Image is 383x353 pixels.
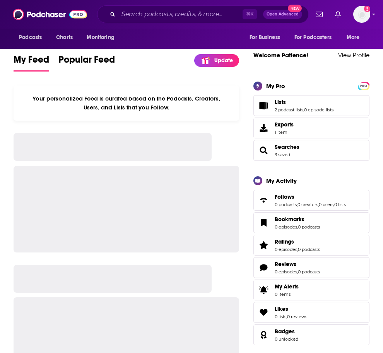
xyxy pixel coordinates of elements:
[275,283,299,290] span: My Alerts
[288,5,302,12] span: New
[256,240,272,251] a: Ratings
[359,83,368,89] a: PRO
[275,224,297,230] a: 0 episodes
[256,285,272,295] span: My Alerts
[51,30,77,45] a: Charts
[275,238,294,245] span: Ratings
[313,8,326,21] a: Show notifications dropdown
[275,247,297,252] a: 0 episodes
[364,6,370,12] svg: Add a profile image
[275,238,320,245] a: Ratings
[19,32,42,43] span: Podcasts
[58,54,115,72] a: Popular Feed
[298,202,318,207] a: 0 creators
[275,193,346,200] a: Follows
[338,51,369,59] a: View Profile
[253,257,369,278] span: Reviews
[289,30,343,45] button: open menu
[275,305,307,312] a: Likes
[244,30,290,45] button: open menu
[253,302,369,323] span: Likes
[256,100,272,111] a: Lists
[214,57,233,64] p: Update
[256,123,272,133] span: Exports
[275,130,294,135] span: 1 item
[275,152,290,157] a: 3 saved
[275,328,298,335] a: Badges
[13,7,87,22] img: Podchaser - Follow, Share and Rate Podcasts
[256,217,272,228] a: Bookmarks
[286,314,287,319] span: ,
[353,6,370,23] span: Logged in as patiencebaldacci
[56,32,73,43] span: Charts
[87,32,114,43] span: Monitoring
[297,202,298,207] span: ,
[275,202,297,207] a: 0 podcasts
[266,177,297,184] div: My Activity
[275,107,303,113] a: 2 podcast lists
[253,51,308,59] a: Welcome Patience!
[303,107,304,113] span: ,
[243,9,257,19] span: ⌘ K
[275,99,286,106] span: Lists
[332,8,344,21] a: Show notifications dropdown
[275,143,299,150] a: Searches
[118,8,243,20] input: Search podcasts, credits, & more...
[58,54,115,70] span: Popular Feed
[14,54,49,72] a: My Feed
[297,224,298,230] span: ,
[275,261,296,268] span: Reviews
[275,121,294,128] span: Exports
[253,324,369,345] span: Badges
[275,292,299,297] span: 0 items
[275,269,297,275] a: 0 episodes
[256,262,272,273] a: Reviews
[253,140,369,161] span: Searches
[97,5,309,23] div: Search podcasts, credits, & more...
[275,305,288,312] span: Likes
[287,314,307,319] a: 0 reviews
[275,216,320,223] a: Bookmarks
[253,118,369,138] a: Exports
[275,216,304,223] span: Bookmarks
[333,202,334,207] span: ,
[14,30,52,45] button: open menu
[275,261,320,268] a: Reviews
[298,247,320,252] a: 0 podcasts
[275,193,294,200] span: Follows
[263,10,302,19] button: Open AdvancedNew
[294,32,332,43] span: For Podcasters
[14,85,239,121] div: Your personalized Feed is curated based on the Podcasts, Creators, Users, and Lists that you Follow.
[253,280,369,300] a: My Alerts
[267,12,299,16] span: Open Advanced
[353,6,370,23] button: Show profile menu
[275,314,286,319] a: 0 lists
[266,82,285,90] div: My Pro
[297,269,298,275] span: ,
[297,247,298,252] span: ,
[253,235,369,256] span: Ratings
[256,307,272,318] a: Likes
[353,6,370,23] img: User Profile
[253,190,369,211] span: Follows
[256,145,272,156] a: Searches
[275,328,295,335] span: Badges
[81,30,124,45] button: open menu
[256,329,272,340] a: Badges
[304,107,333,113] a: 0 episode lists
[334,202,346,207] a: 0 lists
[194,54,239,67] a: Update
[298,224,320,230] a: 0 podcasts
[341,30,369,45] button: open menu
[347,32,360,43] span: More
[298,269,320,275] a: 0 podcasts
[275,99,333,106] a: Lists
[275,336,298,342] a: 0 unlocked
[319,202,333,207] a: 0 users
[14,54,49,70] span: My Feed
